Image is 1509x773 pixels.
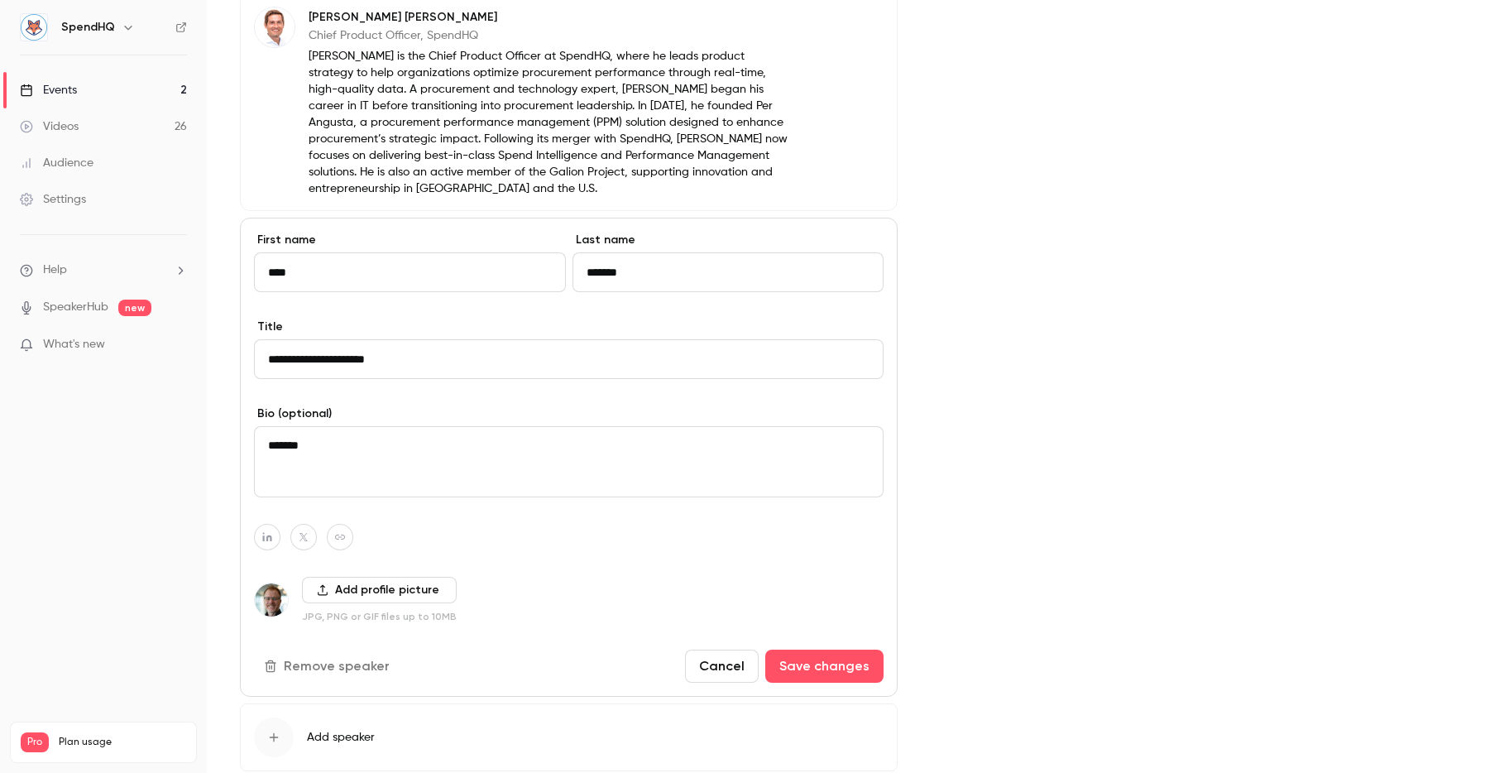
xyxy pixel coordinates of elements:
span: new [118,300,151,316]
div: Videos [20,118,79,135]
button: Add speaker [240,703,898,771]
span: Help [43,262,67,279]
img: Pierre Laprée [255,7,295,47]
label: Title [254,319,884,335]
a: SpeakerHub [43,299,108,316]
p: [PERSON_NAME] is the Chief Product Officer at SpendHQ, where he leads product strategy to help or... [309,48,790,197]
div: Events [20,82,77,98]
li: help-dropdown-opener [20,262,187,279]
button: Remove speaker [254,650,403,683]
div: Settings [20,191,86,208]
span: What's new [43,336,105,353]
p: JPG, PNG or GIF files up to 10MB [302,610,457,623]
div: Audience [20,155,93,171]
span: Plan usage [59,736,186,749]
label: Bio (optional) [254,406,884,422]
label: First name [254,232,566,248]
button: Cancel [685,650,759,683]
span: Add speaker [307,729,375,746]
span: Pro [21,732,49,752]
p: Chief Product Officer, SpendHQ [309,27,790,44]
label: Last name [572,232,884,248]
img: SpendHQ [21,14,47,41]
button: Add profile picture [302,577,457,603]
p: [PERSON_NAME] [PERSON_NAME] [309,9,790,26]
h6: SpendHQ [61,19,115,36]
img: Will McNeill [255,583,288,617]
button: Save changes [765,650,884,683]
